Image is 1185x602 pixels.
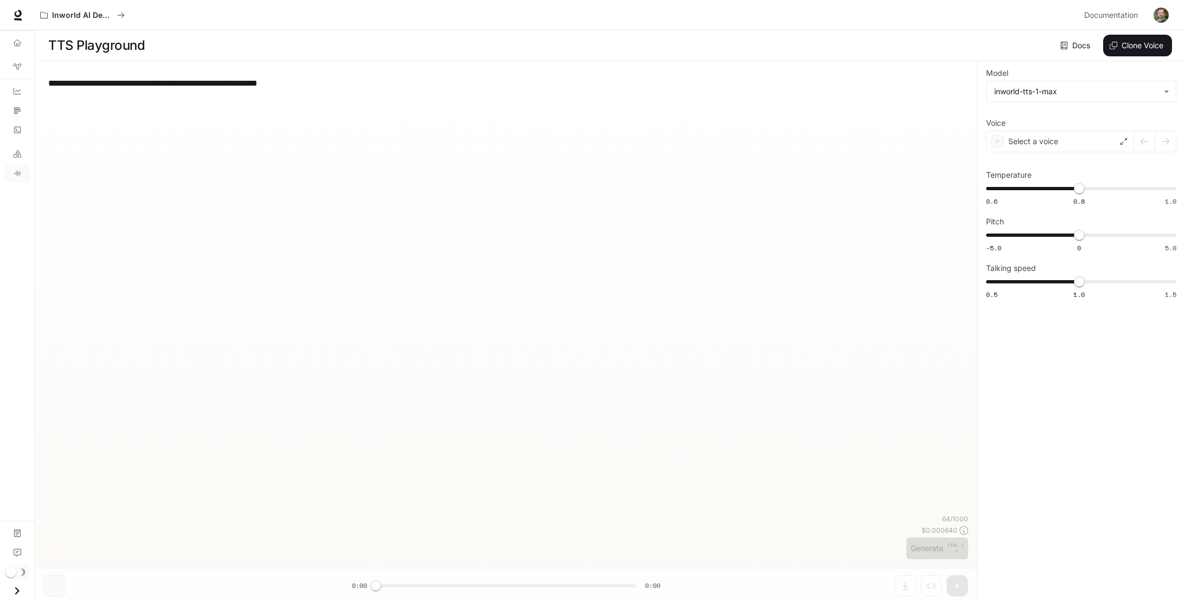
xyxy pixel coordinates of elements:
a: Traces [4,102,30,119]
a: Docs [1058,35,1094,56]
span: 0.8 [1073,197,1085,206]
a: Dashboards [4,82,30,100]
p: Pitch [986,218,1004,225]
a: Feedback [4,544,30,561]
span: 5.0 [1165,243,1176,253]
span: 1.0 [1165,197,1176,206]
span: Dark mode toggle [5,566,16,578]
p: Talking speed [986,264,1036,272]
a: TTS Playground [4,165,30,182]
a: Documentation [1080,4,1146,26]
h1: TTS Playground [48,35,145,56]
div: inworld-tts-1-max [987,81,1176,102]
span: 1.5 [1165,290,1176,299]
button: All workspaces [35,4,130,26]
img: User avatar [1154,8,1169,23]
span: 0.6 [986,197,997,206]
a: LLM Playground [4,145,30,163]
a: Documentation [4,525,30,542]
span: 0 [1077,243,1081,253]
p: Select a voice [1008,136,1058,147]
span: Documentation [1084,9,1138,22]
p: Model [986,69,1008,77]
a: Graph Registry [4,58,30,75]
a: Logs [4,121,30,139]
span: 1.0 [1073,290,1085,299]
p: Inworld AI Demos [52,11,113,20]
p: Voice [986,119,1006,127]
div: inworld-tts-1-max [994,86,1158,97]
button: Open drawer [5,580,29,602]
a: Overview [4,34,30,51]
button: User avatar [1150,4,1172,26]
span: 0.5 [986,290,997,299]
p: $ 0.000640 [922,526,957,535]
p: Temperature [986,171,1032,179]
span: -5.0 [986,243,1001,253]
p: 64 / 1000 [942,514,968,523]
button: Clone Voice [1103,35,1172,56]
